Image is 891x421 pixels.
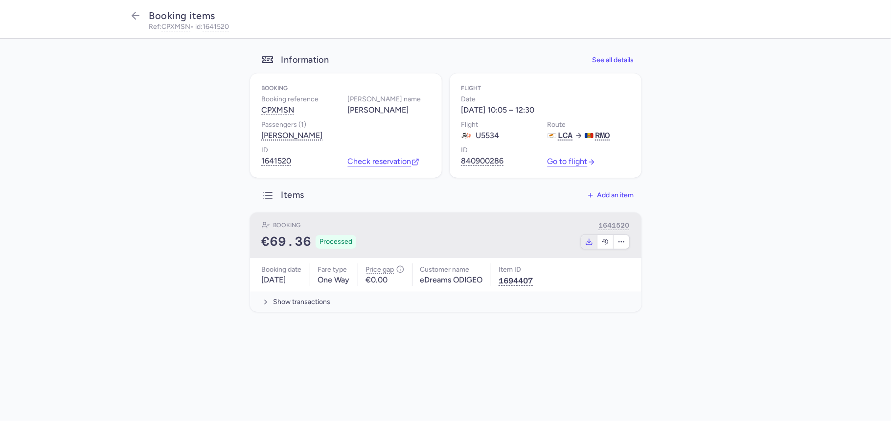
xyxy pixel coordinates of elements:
h5: Customer name [420,263,483,276]
span: One Way [318,276,350,284]
span: ID [262,144,269,156]
figure: U5 airline logo [461,131,471,140]
div: [PERSON_NAME] [348,105,409,115]
span: €69.36 [262,234,312,249]
h4: Flight [461,85,630,92]
span: [DATE] [262,276,286,284]
span: [PERSON_NAME] name [348,94,421,105]
button: See all details [585,50,641,70]
button: 1641520 [203,23,229,30]
button: Add an item [580,186,641,205]
p: Ref: • id: [149,23,764,30]
h5: Booking date [262,263,302,276]
button: 840900286 [461,156,504,166]
span: Booking reference [262,94,319,105]
button: CPXMSN [262,105,295,115]
h4: Booking [274,220,301,230]
span: €0.00 [366,276,388,284]
h5: Fare type [318,263,350,276]
span: Passengers (1) [262,119,307,131]
span: Flight [461,119,479,131]
span: LCA [558,131,573,140]
span: Route [548,119,566,131]
a: Check reservation [348,157,419,166]
div: Booking1641520€69.36Processed [250,212,641,257]
span: Add an item [597,191,634,199]
button: 1641520 [262,156,292,166]
div: [PERSON_NAME] [262,131,323,140]
h5: Item ID [499,263,533,276]
h3: Items [262,189,304,201]
h3: Information [281,54,329,66]
button: 1694407 [499,276,533,286]
span: Booking items [149,10,216,22]
h4: Booking [262,85,430,92]
h5: Price gap [366,263,404,276]
button: 1641520 [599,220,630,231]
div: U5534 [461,131,500,140]
span: See all details [592,56,634,64]
span: ID [461,144,468,156]
span: eDreams ODIGEO [420,276,483,284]
span: Processed [320,237,352,247]
button: CPXMSN [162,23,191,30]
a: Go to flight [548,157,595,166]
span: Date [461,94,476,105]
button: Show transactions [250,292,641,312]
div: [DATE] 10:05 – 12:30 [461,105,535,115]
span: RMO [595,131,610,140]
